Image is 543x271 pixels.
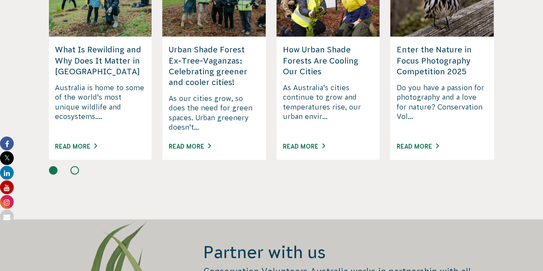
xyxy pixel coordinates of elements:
p: Australia is home to some of the world’s most unique wildlife and ecosystems.... [55,83,146,132]
p: As our cities grow, so does the need for green spaces. Urban greenery doesn’t... [169,94,259,132]
h5: What Is Rewilding and Why Does It Matter in [GEOGRAPHIC_DATA] [55,44,146,77]
p: As Australia’s cities continue to grow and temperatures rise, our urban envir... [283,83,373,132]
p: Do you have a passion for photography and a love for nature? Conservation Vol... [397,83,487,132]
h5: How Urban Shade Forests Are Cooling Our Cities [283,44,373,77]
a: Read More [397,143,439,150]
a: Read More [55,143,97,150]
h5: Urban Shade Forest Ex-Tree-Vaganzas: Celebrating greener and cooler cities! [169,44,259,88]
a: Read More [283,143,325,150]
h5: Enter the Nature in Focus Photography Competition 2025 [397,44,487,77]
h2: Partner with us [203,241,494,263]
a: Read More [169,143,211,150]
